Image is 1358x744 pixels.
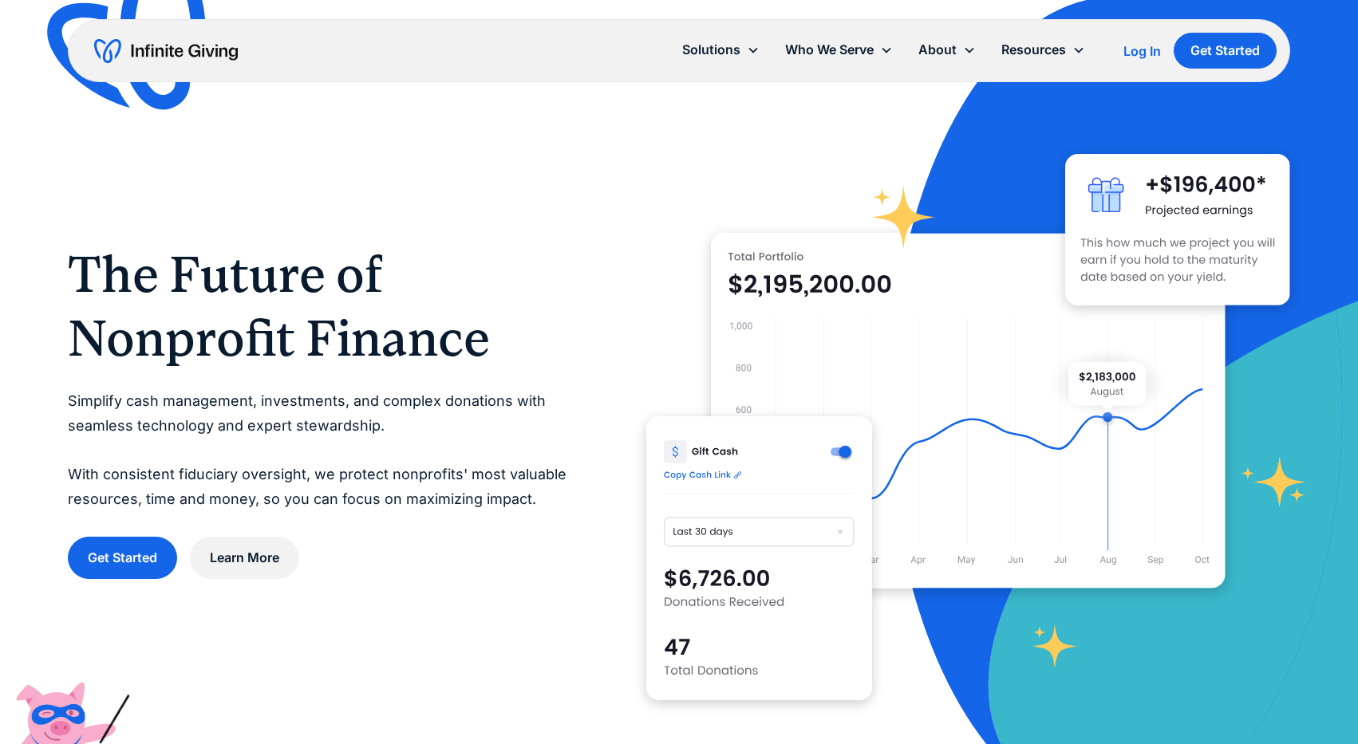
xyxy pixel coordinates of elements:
img: donation software for nonprofits [646,416,871,700]
a: home [94,38,238,64]
div: Resources [1001,39,1066,61]
img: fundraising star [1242,457,1306,507]
p: Simplify cash management, investments, and complex donations with seamless technology and expert ... [68,389,582,511]
div: About [918,39,957,61]
div: About [906,33,989,67]
div: Log In [1123,45,1161,57]
img: nonprofit donation platform [711,233,1226,589]
a: Get Started [68,537,177,579]
div: Who We Serve [772,33,906,67]
div: Solutions [682,39,740,61]
a: Get Started [1174,33,1277,69]
div: Who We Serve [785,39,874,61]
h1: The Future of Nonprofit Finance [68,242,582,370]
div: Solutions [669,33,772,67]
div: Resources [989,33,1098,67]
a: Log In [1123,41,1161,61]
a: Learn More [190,537,299,579]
